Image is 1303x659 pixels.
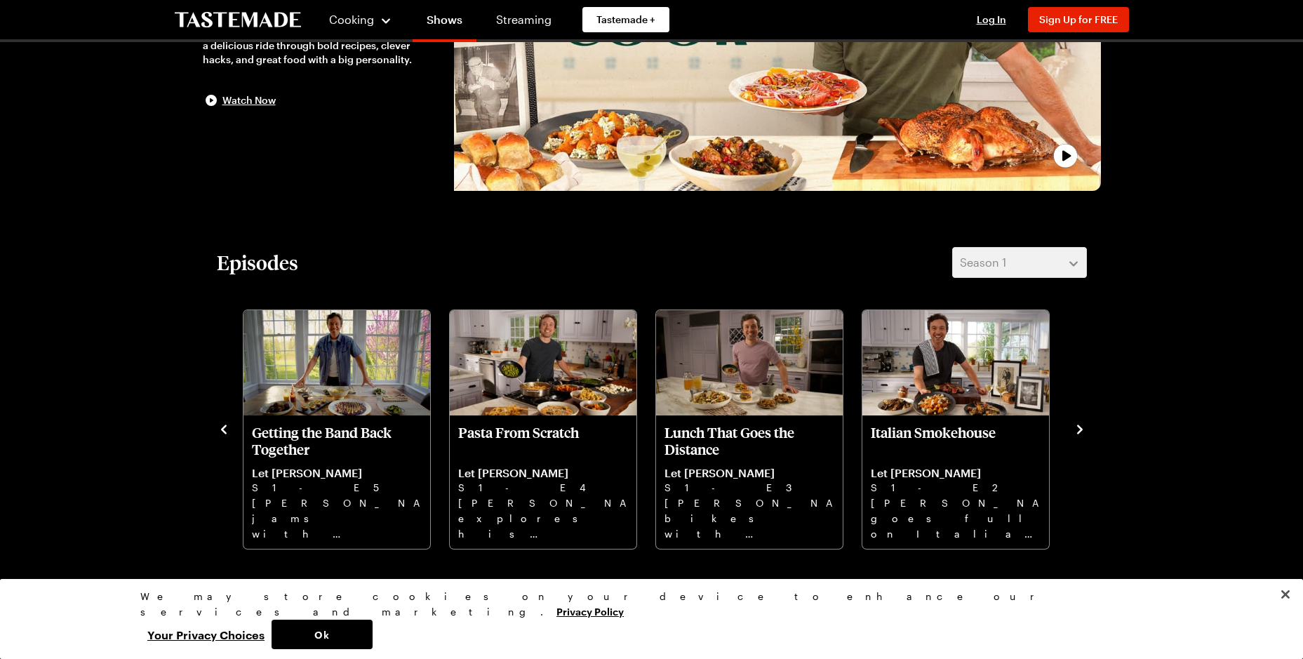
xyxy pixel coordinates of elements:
[871,466,1041,480] p: Let [PERSON_NAME]
[458,495,628,540] p: [PERSON_NAME] explores his pasta roots with [PERSON_NAME], ragout Pappardelle, anchovy Gnocchi, a...
[862,310,1049,415] img: Italian Smokehouse
[871,480,1041,495] p: S1 - E2
[450,310,636,415] img: Pasta From Scratch
[655,306,861,550] div: 4 / 6
[582,7,669,32] a: Tastemade +
[664,480,834,495] p: S1 - E3
[252,466,422,480] p: Let [PERSON_NAME]
[243,310,430,415] img: Getting the Band Back Together
[175,12,301,28] a: To Tastemade Home Page
[413,3,476,42] a: Shows
[140,589,1151,620] div: We may store cookies on your device to enhance our services and marketing.
[960,254,1006,271] span: Season 1
[458,424,628,458] p: Pasta From Scratch
[871,424,1041,540] a: Italian Smokehouse
[252,495,422,540] p: [PERSON_NAME] jams with his band and makes [PERSON_NAME], Tare Eggs, Chicken Meatballs, and a cri...
[664,466,834,480] p: Let [PERSON_NAME]
[252,424,422,540] a: Getting the Band Back Together
[656,310,843,415] img: Lunch That Goes the Distance
[1028,7,1129,32] button: Sign Up for FREE
[329,13,374,26] span: Cooking
[217,420,231,437] button: navigate to previous item
[556,604,624,618] a: More information about your privacy, opens in a new tab
[458,466,628,480] p: Let [PERSON_NAME]
[252,424,422,458] p: Getting the Band Back Together
[217,250,298,275] h2: Episodes
[252,480,422,495] p: S1 - E5
[450,310,636,549] div: Pasta From Scratch
[458,480,628,495] p: S1 - E4
[140,589,1151,649] div: Privacy
[952,247,1087,278] button: Season 1
[963,13,1020,27] button: Log In
[664,424,834,458] p: Lunch That Goes the Distance
[1270,579,1301,610] button: Close
[1039,13,1118,25] span: Sign Up for FREE
[1073,420,1087,437] button: navigate to next item
[862,310,1049,549] div: Italian Smokehouse
[222,93,276,107] span: Watch Now
[871,424,1041,458] p: Italian Smokehouse
[861,306,1067,550] div: 5 / 6
[448,306,655,550] div: 3 / 6
[243,310,430,549] div: Getting the Band Back Together
[140,620,272,649] button: Your Privacy Choices
[664,424,834,540] a: Lunch That Goes the Distance
[596,13,655,27] span: Tastemade +
[458,424,628,540] a: Pasta From Scratch
[664,495,834,540] p: [PERSON_NAME] bikes with Date Balls, forages ramps for pasta, and serves Juicy [PERSON_NAME] burg...
[656,310,843,549] div: Lunch That Goes the Distance
[329,3,393,36] button: Cooking
[272,620,373,649] button: Ok
[871,495,1041,540] p: [PERSON_NAME] goes full on Italian steakhouse with Treviso salad, ice cold martinis, and Bistecca...
[977,13,1006,25] span: Log In
[242,306,448,550] div: 2 / 6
